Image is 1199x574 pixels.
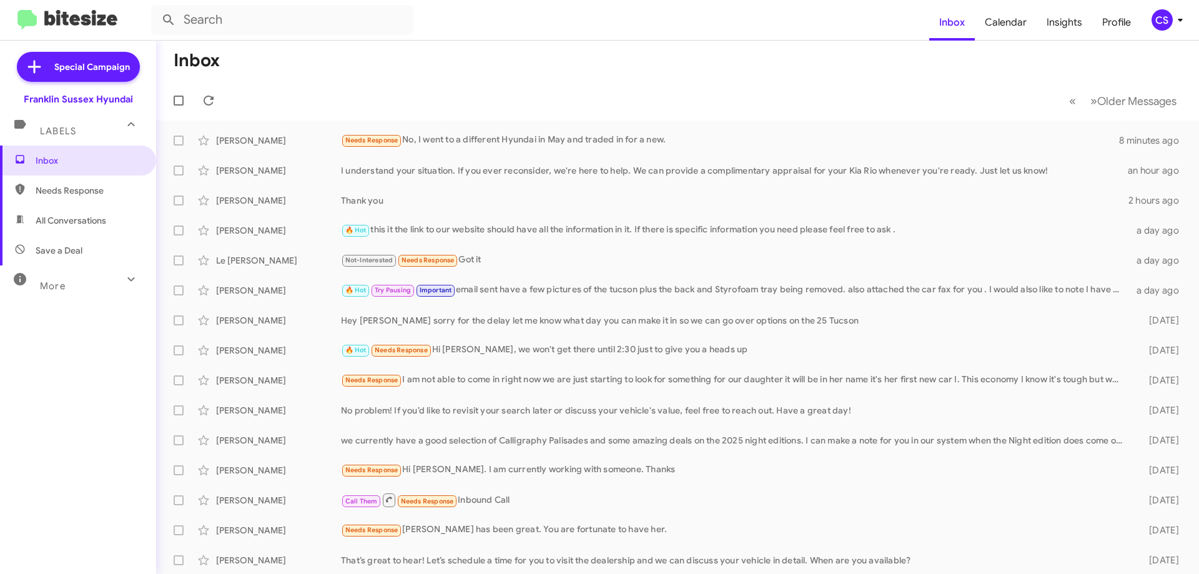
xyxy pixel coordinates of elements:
[1090,93,1097,109] span: »
[345,136,398,144] span: Needs Response
[151,5,413,35] input: Search
[1062,88,1184,114] nav: Page navigation example
[341,223,1129,237] div: this it the link to our website should have all the information in it. If there is specific infor...
[341,314,1129,327] div: Hey [PERSON_NAME] sorry for the delay let me know what day you can make it in so we can go over o...
[341,492,1129,508] div: Inbound Call
[341,194,1128,207] div: Thank you
[216,164,341,177] div: [PERSON_NAME]
[1129,284,1189,297] div: a day ago
[174,51,220,71] h1: Inbox
[1097,94,1177,108] span: Older Messages
[420,286,452,294] span: Important
[216,374,341,387] div: [PERSON_NAME]
[929,4,975,41] a: Inbox
[341,554,1129,567] div: That’s great to hear! Let’s schedule a time for you to visit the dealership and we can discuss yo...
[375,346,428,354] span: Needs Response
[341,253,1129,267] div: Got it
[341,463,1129,477] div: Hi [PERSON_NAME]. I am currently working with someone. Thanks
[1092,4,1141,41] a: Profile
[216,224,341,237] div: [PERSON_NAME]
[341,373,1129,387] div: I am not able to come in right now we are just starting to look for something for our daughter it...
[216,524,341,537] div: [PERSON_NAME]
[375,286,411,294] span: Try Pausing
[216,194,341,207] div: [PERSON_NAME]
[345,526,398,534] span: Needs Response
[345,376,398,384] span: Needs Response
[341,434,1129,447] div: we currently have a good selection of Calligraphy Palisades and some amazing deals on the 2025 ni...
[345,256,393,264] span: Not-Interested
[1129,434,1189,447] div: [DATE]
[341,343,1129,357] div: Hi [PERSON_NAME], we won't get there until 2:30 just to give you a heads up
[216,254,341,267] div: Le [PERSON_NAME]
[36,154,142,167] span: Inbox
[36,244,82,257] span: Save a Deal
[1062,88,1083,114] button: Previous
[216,314,341,327] div: [PERSON_NAME]
[1129,404,1189,417] div: [DATE]
[216,134,341,147] div: [PERSON_NAME]
[24,93,133,106] div: Franklin Sussex Hyundai
[1037,4,1092,41] a: Insights
[216,554,341,567] div: [PERSON_NAME]
[341,523,1129,537] div: [PERSON_NAME] has been great. You are fortunate to have her.
[1069,93,1076,109] span: «
[1129,524,1189,537] div: [DATE]
[345,226,367,234] span: 🔥 Hot
[1129,464,1189,477] div: [DATE]
[216,434,341,447] div: [PERSON_NAME]
[17,52,140,82] a: Special Campaign
[345,466,398,474] span: Needs Response
[40,126,76,137] span: Labels
[341,404,1129,417] div: No problem! If you’d like to revisit your search later or discuss your vehicle's value, feel free...
[345,497,378,505] span: Call Them
[216,464,341,477] div: [PERSON_NAME]
[1129,554,1189,567] div: [DATE]
[216,344,341,357] div: [PERSON_NAME]
[345,286,367,294] span: 🔥 Hot
[402,256,455,264] span: Needs Response
[1129,494,1189,507] div: [DATE]
[341,133,1119,147] div: No, I went to a different Hyundai in May and traded in for a new.
[1129,344,1189,357] div: [DATE]
[36,184,142,197] span: Needs Response
[975,4,1037,41] a: Calendar
[1119,134,1189,147] div: 8 minutes ago
[1128,164,1189,177] div: an hour ago
[40,280,66,292] span: More
[1141,9,1185,31] button: CS
[345,346,367,354] span: 🔥 Hot
[216,284,341,297] div: [PERSON_NAME]
[1128,194,1189,207] div: 2 hours ago
[341,164,1128,177] div: I understand your situation. If you ever reconsider, we're here to help. We can provide a complim...
[1152,9,1173,31] div: CS
[341,283,1129,297] div: email sent have a few pictures of the tucson plus the back and Styrofoam tray being removed. also...
[216,404,341,417] div: [PERSON_NAME]
[36,214,106,227] span: All Conversations
[1083,88,1184,114] button: Next
[401,497,454,505] span: Needs Response
[1129,224,1189,237] div: a day ago
[54,61,130,73] span: Special Campaign
[1129,254,1189,267] div: a day ago
[1129,374,1189,387] div: [DATE]
[1129,314,1189,327] div: [DATE]
[216,494,341,507] div: [PERSON_NAME]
